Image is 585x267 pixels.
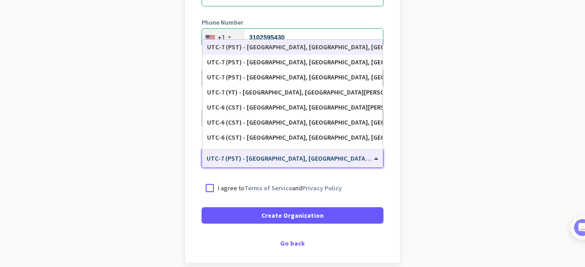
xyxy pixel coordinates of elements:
[207,58,378,66] div: UTC-7 (PST) - [GEOGRAPHIC_DATA], [GEOGRAPHIC_DATA], [GEOGRAPHIC_DATA], [PERSON_NAME]
[202,59,268,66] label: Organization language
[218,183,342,193] p: I agree to and
[207,134,378,141] div: UTC-6 (CST) - [GEOGRAPHIC_DATA], [GEOGRAPHIC_DATA], [GEOGRAPHIC_DATA], [GEOGRAPHIC_DATA]
[261,211,324,220] span: Create Organization
[207,104,378,111] div: UTC-6 (CST) - [GEOGRAPHIC_DATA], [GEOGRAPHIC_DATA][PERSON_NAME], [GEOGRAPHIC_DATA][PERSON_NAME], ...
[202,40,383,149] div: Options List
[207,149,378,157] div: UTC-6 (CST) - [GEOGRAPHIC_DATA], [GEOGRAPHIC_DATA], [PERSON_NAME][GEOGRAPHIC_DATA][PERSON_NAME], ...
[202,140,383,146] label: Organization Time Zone
[207,73,378,81] div: UTC-7 (PST) - [GEOGRAPHIC_DATA], [GEOGRAPHIC_DATA], [GEOGRAPHIC_DATA], [GEOGRAPHIC_DATA]
[202,240,383,246] div: Go back
[202,99,383,106] label: Organization Size (Optional)
[207,119,378,126] div: UTC-6 (CST) - [GEOGRAPHIC_DATA], [GEOGRAPHIC_DATA], [GEOGRAPHIC_DATA], [GEOGRAPHIC_DATA]
[207,43,378,51] div: UTC-7 (PST) - [GEOGRAPHIC_DATA], [GEOGRAPHIC_DATA], [GEOGRAPHIC_DATA][PERSON_NAME], [GEOGRAPHIC_D...
[207,89,378,96] div: UTC-7 (YT) - [GEOGRAPHIC_DATA], [GEOGRAPHIC_DATA][PERSON_NAME]
[202,207,383,224] button: Create Organization
[302,184,342,192] a: Privacy Policy
[245,184,292,192] a: Terms of Service
[202,19,383,26] label: Phone Number
[218,33,225,42] div: +1
[202,28,383,47] input: 201-555-0123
